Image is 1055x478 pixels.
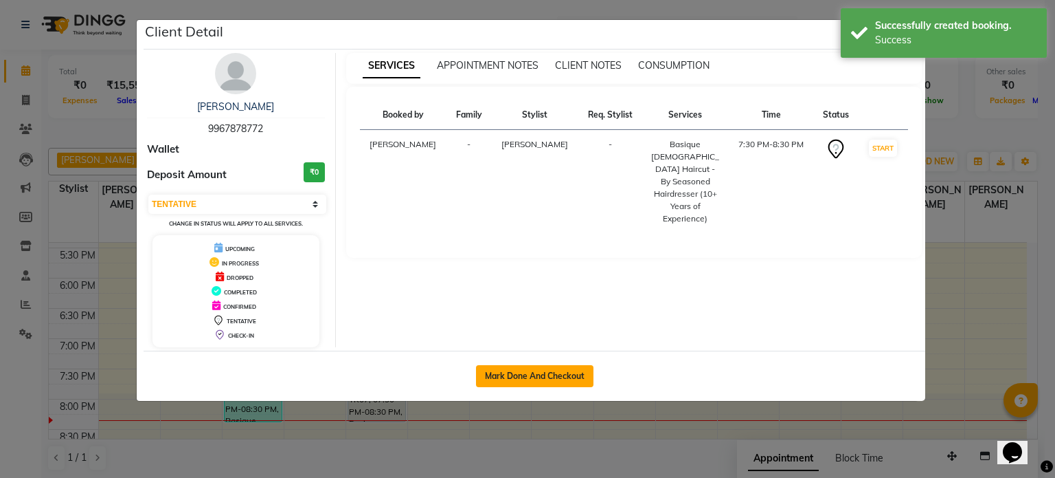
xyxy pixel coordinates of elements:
th: Family [446,100,491,130]
span: CONSUMPTION [638,59,710,72]
span: Deposit Amount [147,167,227,183]
a: [PERSON_NAME] [197,100,274,113]
div: Successfully created booking. [875,19,1036,33]
button: START [869,140,897,157]
span: SERVICES [363,54,420,78]
h5: Client Detail [145,21,223,42]
div: Basique [DEMOGRAPHIC_DATA] Haircut - By Seasoned Hairdresser (10+ Years of Experience) [650,138,721,225]
td: - [578,130,642,234]
div: Success [875,33,1036,47]
span: [PERSON_NAME] [501,139,568,149]
span: COMPLETED [224,289,257,296]
span: TENTATIVE [227,318,256,325]
th: Stylist [491,100,578,130]
td: 7:30 PM-8:30 PM [728,130,814,234]
span: CONFIRMED [223,303,256,310]
span: APPOINTMENT NOTES [437,59,538,72]
td: - [446,130,491,234]
iframe: chat widget [997,423,1041,464]
span: CHECK-IN [228,332,254,339]
span: IN PROGRESS [222,260,259,267]
img: avatar [215,53,256,94]
span: CLIENT NOTES [555,59,622,72]
th: Req. Stylist [578,100,642,130]
td: [PERSON_NAME] [360,130,447,234]
span: 9967878772 [208,122,263,135]
span: UPCOMING [225,246,255,252]
small: Change in status will apply to all services. [169,220,303,227]
th: Time [728,100,814,130]
button: Mark Done And Checkout [476,365,593,387]
span: Wallet [147,142,179,157]
th: Services [642,100,729,130]
h3: ₹0 [304,162,325,182]
th: Status [814,100,859,130]
span: DROPPED [227,274,253,281]
th: Booked by [360,100,447,130]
